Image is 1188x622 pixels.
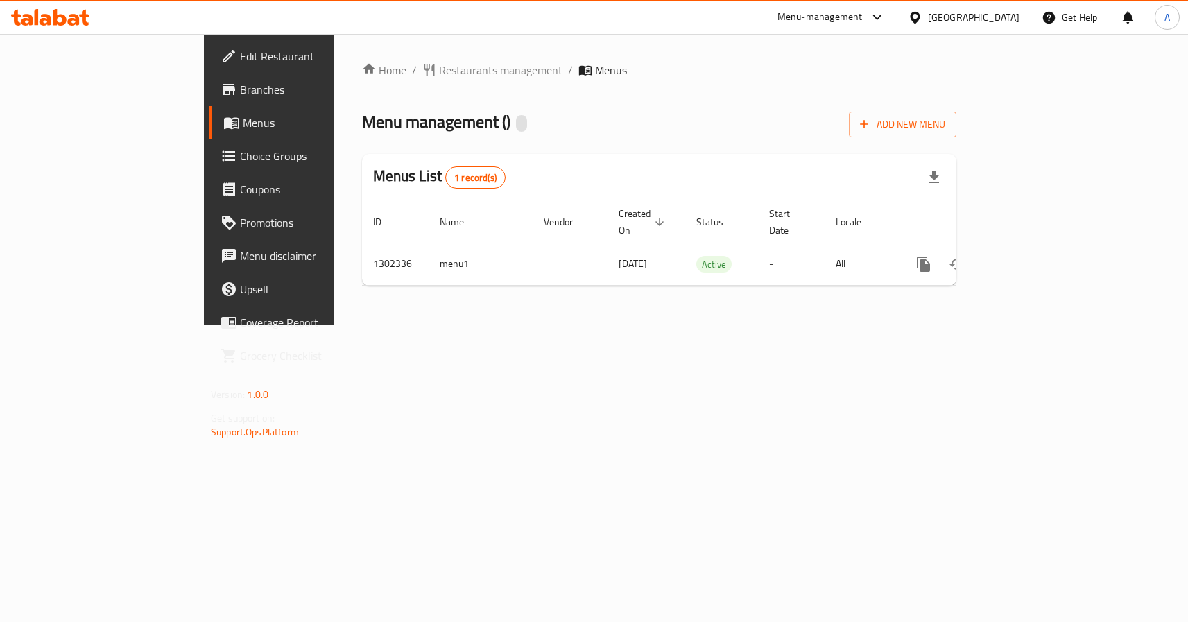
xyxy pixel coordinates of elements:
button: Change Status [940,248,974,281]
a: Branches [209,73,402,106]
div: [GEOGRAPHIC_DATA] [928,10,1019,25]
nav: breadcrumb [362,62,956,78]
th: Actions [896,201,1051,243]
span: Restaurants management [439,62,562,78]
span: Vendor [544,214,591,230]
h2: Menus List [373,166,506,189]
span: 1 record(s) [446,171,505,184]
span: A [1164,10,1170,25]
span: Branches [240,81,391,98]
span: Coverage Report [240,314,391,331]
span: Get support on: [211,409,275,427]
a: Menu disclaimer [209,239,402,273]
span: Name [440,214,482,230]
div: Total records count [445,166,506,189]
div: Active [696,256,732,273]
span: Coupons [240,181,391,198]
td: - [758,243,825,285]
div: Menu-management [777,9,863,26]
a: Promotions [209,206,402,239]
span: Edit Restaurant [240,48,391,64]
td: menu1 [429,243,533,285]
span: Start Date [769,205,808,239]
li: / [568,62,573,78]
a: Grocery Checklist [209,339,402,372]
span: Status [696,214,741,230]
span: Active [696,257,732,273]
span: [DATE] [619,254,647,273]
a: Choice Groups [209,139,402,173]
button: Add New Menu [849,112,956,137]
button: more [907,248,940,281]
span: Grocery Checklist [240,347,391,364]
li: / [412,62,417,78]
span: Choice Groups [240,148,391,164]
span: Menu disclaimer [240,248,391,264]
a: Restaurants management [422,62,562,78]
span: 1.0.0 [247,386,268,404]
span: Add New Menu [860,116,945,133]
span: Locale [836,214,879,230]
span: Version: [211,386,245,404]
span: Created On [619,205,669,239]
a: Coverage Report [209,306,402,339]
a: Coupons [209,173,402,206]
a: Upsell [209,273,402,306]
span: Promotions [240,214,391,231]
a: Edit Restaurant [209,40,402,73]
a: Menus [209,106,402,139]
span: Upsell [240,281,391,297]
span: Menu management ( ) [362,106,510,137]
div: Export file [918,161,951,194]
span: ID [373,214,399,230]
a: Support.OpsPlatform [211,423,299,441]
td: All [825,243,896,285]
span: Menus [595,62,627,78]
table: enhanced table [362,201,1051,286]
span: Menus [243,114,391,131]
